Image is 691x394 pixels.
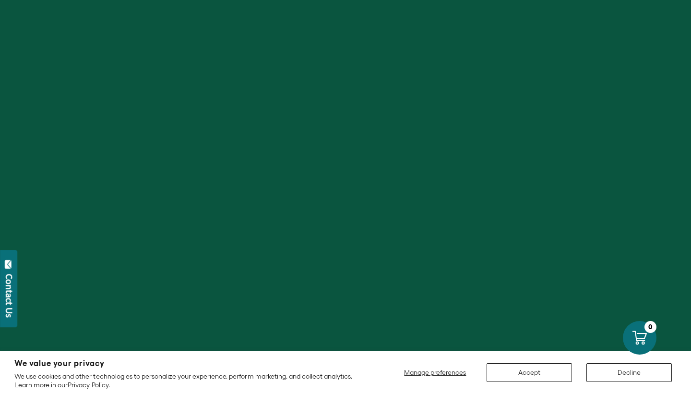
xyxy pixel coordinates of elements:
p: We use cookies and other technologies to personalize your experience, perform marketing, and coll... [14,372,365,389]
div: 0 [644,321,656,333]
button: Manage preferences [398,363,472,382]
h2: We value your privacy [14,359,365,368]
a: Privacy Policy. [68,381,109,389]
button: Decline [586,363,672,382]
span: Manage preferences [404,369,466,376]
button: Accept [487,363,572,382]
div: Contact Us [4,274,14,318]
